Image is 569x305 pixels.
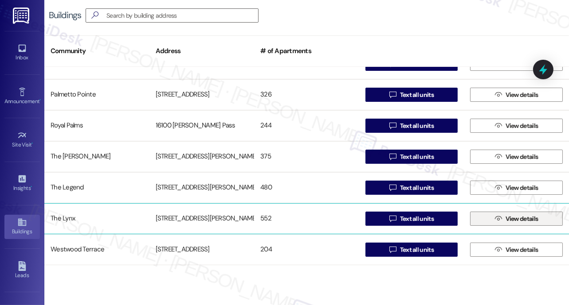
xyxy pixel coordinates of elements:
div: Palmetto Pointe [44,86,149,104]
span: Text all units [400,183,434,193]
div: [STREET_ADDRESS][PERSON_NAME] [149,148,255,166]
span: View details [506,245,538,255]
button: Text all units [365,181,458,195]
div: # of Apartments [254,40,359,62]
div: [STREET_ADDRESS] [149,241,255,259]
span: Text all units [400,214,434,224]
input: Search by building address [106,9,258,22]
div: The [PERSON_NAME] [44,148,149,166]
div: Community [44,40,149,62]
i:  [88,11,102,20]
span: Text all units [400,245,434,255]
i:  [495,215,502,222]
div: 204 [254,241,359,259]
i:  [495,122,502,129]
i:  [389,91,396,98]
button: Text all units [365,119,458,133]
div: [STREET_ADDRESS] [149,86,255,104]
div: 375 [254,148,359,166]
div: Buildings [49,11,81,20]
div: 326 [254,86,359,104]
span: Text all units [400,121,434,131]
button: Text all units [365,88,458,102]
div: 244 [254,117,359,135]
i:  [389,215,396,222]
button: View details [470,181,563,195]
button: View details [470,150,563,164]
span: Text all units [400,152,434,162]
div: [STREET_ADDRESS][PERSON_NAME] [149,179,255,197]
i:  [389,184,396,191]
button: View details [470,119,563,133]
div: 16100 [PERSON_NAME] Pass [149,117,255,135]
a: Buildings [4,215,40,239]
button: View details [470,243,563,257]
span: View details [506,90,538,100]
img: ResiDesk Logo [13,8,31,24]
div: The Lynx [44,210,149,228]
button: Text all units [365,212,458,226]
div: [STREET_ADDRESS][PERSON_NAME] [149,210,255,228]
button: View details [470,88,563,102]
i:  [389,246,396,253]
a: Site Visit • [4,128,40,152]
span: Text all units [400,90,434,100]
span: • [32,140,33,147]
button: Text all units [365,150,458,164]
div: Royal Palms [44,117,149,135]
i:  [389,153,396,160]
div: Westwood Terrace [44,241,149,259]
i:  [389,122,396,129]
span: View details [506,183,538,193]
div: 480 [254,179,359,197]
button: Text all units [365,243,458,257]
div: 552 [254,210,359,228]
i:  [495,184,502,191]
button: View details [470,212,563,226]
a: Insights • [4,171,40,195]
i:  [495,246,502,253]
a: Leads [4,259,40,282]
span: View details [506,121,538,131]
div: The Legend [44,179,149,197]
span: • [31,184,32,190]
span: View details [506,152,538,162]
a: Inbox [4,41,40,65]
span: View details [506,214,538,224]
i:  [495,91,502,98]
span: • [39,97,41,103]
i:  [495,153,502,160]
div: Address [149,40,255,62]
